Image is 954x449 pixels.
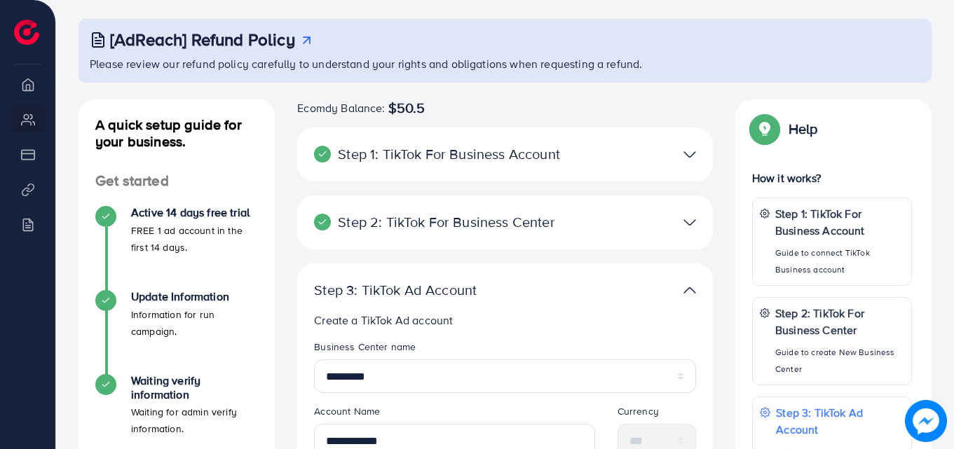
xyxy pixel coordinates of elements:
[79,206,275,290] li: Active 14 days free trial
[314,282,561,298] p: Step 3: TikTok Ad Account
[79,290,275,374] li: Update Information
[131,306,258,340] p: Information for run campaign.
[388,99,425,116] span: $50.5
[905,400,947,442] img: image
[79,172,275,190] h4: Get started
[752,170,912,186] p: How it works?
[14,20,39,45] img: logo
[789,120,818,137] p: Help
[775,344,904,378] p: Guide to create New Business Center
[752,116,777,141] img: Popup guide
[314,312,696,329] p: Create a TikTok Ad account
[131,374,258,401] h4: Waiting verify information
[79,116,275,150] h4: A quick setup guide for your business.
[314,404,594,424] legend: Account Name
[776,404,904,438] p: Step 3: TikTok Ad Account
[775,305,904,338] p: Step 2: TikTok For Business Center
[618,404,696,424] legend: Currency
[683,144,696,165] img: TikTok partner
[683,212,696,233] img: TikTok partner
[297,99,385,116] span: Ecomdy Balance:
[683,280,696,301] img: TikTok partner
[131,290,258,303] h4: Update Information
[775,244,904,278] p: Guide to connect TikTok Business account
[110,29,295,50] h3: [AdReach] Refund Policy
[314,214,561,230] p: Step 2: TikTok For Business Center
[131,206,258,219] h4: Active 14 days free trial
[131,222,258,256] p: FREE 1 ad account in the first 14 days.
[90,55,923,72] p: Please review our refund policy carefully to understand your rights and obligations when requesti...
[775,205,904,239] p: Step 1: TikTok For Business Account
[314,340,696,359] legend: Business Center name
[314,146,561,163] p: Step 1: TikTok For Business Account
[131,403,258,437] p: Waiting for admin verify information.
